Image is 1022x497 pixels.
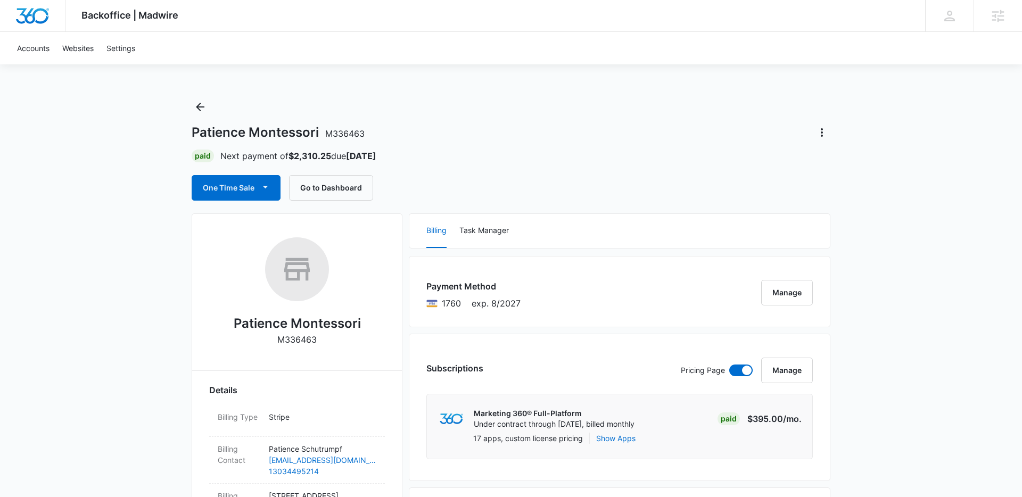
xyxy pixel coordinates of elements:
[681,365,725,376] p: Pricing Page
[761,280,813,305] button: Manage
[218,411,260,423] dt: Billing Type
[192,125,365,140] h1: Patience Montessori
[218,443,260,466] dt: Billing Contact
[269,411,376,423] p: Stripe
[472,297,521,310] span: exp. 8/2027
[289,151,331,161] strong: $2,310.25
[761,358,813,383] button: Manage
[346,151,376,161] strong: [DATE]
[220,150,376,162] p: Next payment of due
[192,175,281,201] button: One Time Sale
[269,466,376,477] a: 13034495214
[289,175,373,201] button: Go to Dashboard
[426,280,521,293] h3: Payment Method
[277,333,317,346] p: M336463
[269,443,376,454] p: Patience Schutrumpf
[426,214,447,248] button: Billing
[209,384,237,396] span: Details
[209,405,385,437] div: Billing TypeStripe
[81,10,178,21] span: Backoffice | Madwire
[192,98,209,115] button: Back
[813,124,830,141] button: Actions
[234,314,361,333] h2: Patience Montessori
[440,413,463,425] img: marketing360Logo
[596,433,636,444] button: Show Apps
[426,362,483,375] h3: Subscriptions
[474,408,634,419] p: Marketing 360® Full-Platform
[718,412,740,425] div: Paid
[100,32,142,64] a: Settings
[192,150,214,162] div: Paid
[11,32,56,64] a: Accounts
[209,437,385,484] div: Billing ContactPatience Schutrumpf[EMAIL_ADDRESS][DOMAIN_NAME]13034495214
[459,214,509,248] button: Task Manager
[783,413,802,424] span: /mo.
[473,433,583,444] p: 17 apps, custom license pricing
[474,419,634,429] p: Under contract through [DATE], billed monthly
[325,128,365,139] span: M336463
[56,32,100,64] a: Websites
[442,297,461,310] span: Visa ending with
[269,454,376,466] a: [EMAIL_ADDRESS][DOMAIN_NAME]
[747,412,802,425] p: $395.00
